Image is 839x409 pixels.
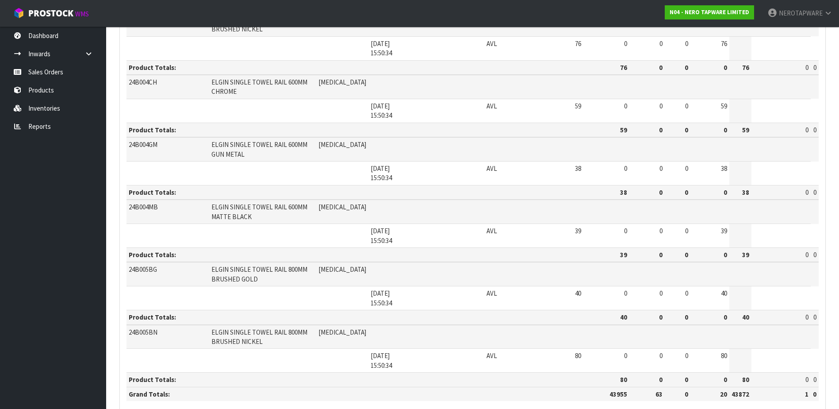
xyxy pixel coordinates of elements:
strong: 39 [742,251,749,259]
strong: 59 [620,126,627,134]
strong: Product Totals: [129,375,176,384]
span: ProStock [28,8,73,19]
strong: 0 [685,313,688,321]
span: AVL [487,227,497,235]
span: [MEDICAL_DATA] [318,328,366,336]
strong: N04 - NERO TAPWARE LIMITED [670,8,749,16]
span: 24B004CH [129,78,157,86]
span: 0 [805,313,808,321]
span: [DATE] 15:50:34 [371,351,392,369]
span: AVL [487,351,497,360]
strong: 80 [620,375,627,384]
small: WMS [75,10,89,18]
span: 24B005BG [129,265,157,274]
strong: Product Totals: [129,313,176,321]
span: [MEDICAL_DATA] [318,203,366,211]
span: 24B004MB [129,203,158,211]
span: 0 [685,351,688,360]
span: 40 [575,289,581,297]
span: 0 [805,375,808,384]
strong: 43955 [609,390,627,398]
strong: 76 [620,63,627,72]
strong: 0 [724,251,727,259]
span: AVL [487,102,497,110]
span: 38 [575,164,581,173]
span: 0 [685,39,688,48]
span: 0 [659,164,663,173]
span: 0 [659,351,663,360]
strong: 0 [685,63,688,72]
strong: 0 [685,251,688,259]
strong: Product Totals: [129,126,176,134]
span: 0 [685,164,688,173]
span: 0 [624,289,627,297]
strong: 20 [720,390,727,398]
strong: 80 [742,375,749,384]
span: 0 [624,102,627,110]
span: 59 [575,102,581,110]
span: 76 [575,39,581,48]
span: 24B005BN [129,328,157,336]
strong: 0 [724,188,727,197]
span: 0 [685,227,688,235]
strong: 0 [685,390,688,398]
span: 0 [805,63,808,72]
span: 0 [805,126,808,134]
span: 59 [721,102,727,110]
strong: 38 [742,188,749,197]
span: 0 [813,251,816,259]
strong: Product Totals: [129,251,176,259]
span: 0 [659,227,663,235]
strong: 40 [620,313,627,321]
span: 0 [813,375,816,384]
span: 0 [624,164,627,173]
strong: Grand Totals: [129,390,170,398]
span: 0 [805,251,808,259]
img: cube-alt.png [13,8,24,19]
strong: 0 [659,63,663,72]
span: 0 [659,39,663,48]
span: [DATE] 15:50:34 [371,102,392,120]
strong: 0 [685,375,688,384]
strong: 38 [620,188,627,197]
span: ELGIN SINGLE TOWEL RAIL 600MM GUN METAL [211,140,307,158]
span: AVL [487,164,497,173]
span: [MEDICAL_DATA] [318,140,366,149]
span: [MEDICAL_DATA] [318,265,366,274]
span: [DATE] 15:50:34 [371,39,392,57]
span: 0 [624,227,627,235]
strong: 63 [655,390,663,398]
strong: 0 [659,375,663,384]
span: ELGIN SINGLE TOWEL RAIL 800MM BRUSHED NICKEL [211,328,307,346]
span: NEROTAPWARE [779,9,823,17]
span: 0 [685,289,688,297]
span: 0 [805,188,808,197]
strong: 0 [659,188,663,197]
strong: 0 [724,63,727,72]
span: 0 [624,39,627,48]
span: 0 [659,102,663,110]
span: 80 [575,351,581,360]
strong: 40 [742,313,749,321]
span: 0 [685,102,688,110]
strong: 76 [742,63,749,72]
strong: Product Totals: [129,188,176,197]
strong: 0 [685,126,688,134]
span: [MEDICAL_DATA] [318,78,366,86]
span: 0 [659,289,663,297]
span: 80 [721,351,727,360]
span: 0 [813,63,816,72]
span: 0 [624,351,627,360]
span: 40 [721,289,727,297]
strong: 0 [813,390,816,398]
span: 0 [813,188,816,197]
span: ELGIN SINGLE TOWEL RAIL 800MM BRUSHED GOLD [211,265,307,283]
span: 39 [575,227,581,235]
strong: 0 [724,126,727,134]
span: [DATE] 15:50:34 [371,164,392,182]
span: [DATE] 15:50:34 [371,227,392,244]
span: [DATE] 15:50:34 [371,289,392,307]
span: 0 [813,313,816,321]
strong: 59 [742,126,749,134]
strong: 0 [724,375,727,384]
